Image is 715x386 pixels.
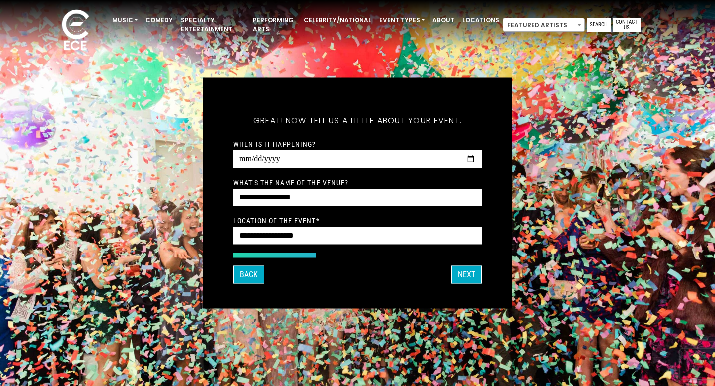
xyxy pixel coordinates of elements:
[51,7,100,55] img: ece_new_logo_whitev2-1.png
[233,216,320,225] label: Location of the event
[233,178,348,187] label: What's the name of the venue?
[451,266,482,284] button: Next
[587,18,611,32] a: Search
[503,18,585,32] span: Featured Artists
[375,12,429,29] a: Event Types
[613,18,641,32] a: Contact Us
[503,18,584,32] span: Featured Artists
[249,12,300,38] a: Performing Arts
[108,12,142,29] a: Music
[233,140,316,149] label: When is it happening?
[177,12,249,38] a: Specialty Entertainment
[142,12,177,29] a: Comedy
[233,266,264,284] button: Back
[429,12,458,29] a: About
[233,103,482,138] h5: Great! Now tell us a little about your event.
[300,12,375,29] a: Celebrity/National
[458,12,503,29] a: Locations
